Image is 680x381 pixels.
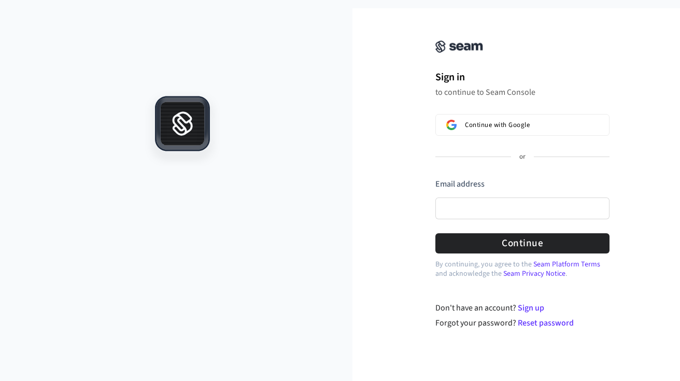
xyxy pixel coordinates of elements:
[435,317,610,329] div: Forgot your password?
[519,152,526,162] p: or
[465,121,530,129] span: Continue with Google
[518,317,574,329] a: Reset password
[435,233,610,253] button: Continue
[518,302,544,314] a: Sign up
[435,114,610,136] button: Sign in with GoogleContinue with Google
[533,259,600,270] a: Seam Platform Terms
[435,40,483,53] img: Seam Console
[435,260,610,278] p: By continuing, you agree to the and acknowledge the .
[446,120,457,130] img: Sign in with Google
[435,302,610,314] div: Don't have an account?
[435,69,610,85] h1: Sign in
[435,87,610,97] p: to continue to Seam Console
[503,269,565,279] a: Seam Privacy Notice
[435,178,485,190] label: Email address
